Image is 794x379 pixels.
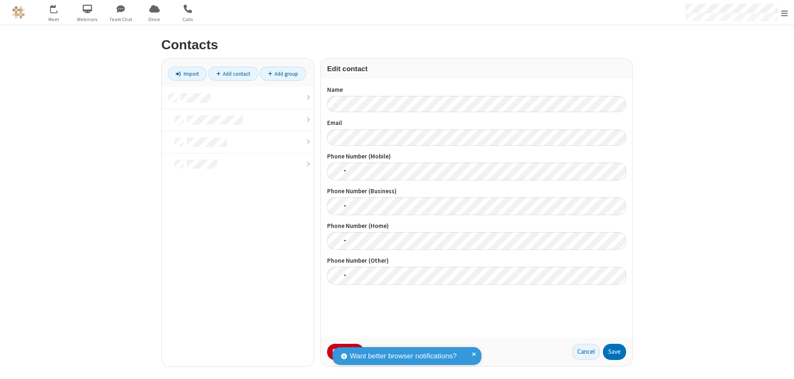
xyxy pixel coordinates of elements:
label: Phone Number (Other) [327,256,626,266]
button: Save [603,344,626,360]
button: Cancel [572,344,600,360]
label: Name [327,85,626,95]
div: United States: + 1 [327,197,349,215]
label: Email [327,118,626,128]
label: Phone Number (Mobile) [327,152,626,161]
span: Drive [139,16,170,23]
h3: Edit contact [327,65,626,73]
h2: Contacts [161,38,633,52]
div: United States: + 1 [327,267,349,285]
span: Webinars [72,16,103,23]
a: Import [168,67,207,81]
div: United States: + 1 [327,232,349,250]
span: Want better browser notifications? [350,351,457,362]
label: Phone Number (Home) [327,221,626,231]
span: Calls [172,16,203,23]
span: Team Chat [105,16,136,23]
a: Add group [260,67,306,81]
div: 9 [56,5,61,11]
span: Meet [38,16,69,23]
div: Canada: + 1 [327,163,349,180]
img: QA Selenium DO NOT DELETE OR CHANGE [12,6,25,19]
label: Phone Number (Business) [327,187,626,196]
button: Delete [327,344,364,360]
a: Add contact [208,67,258,81]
